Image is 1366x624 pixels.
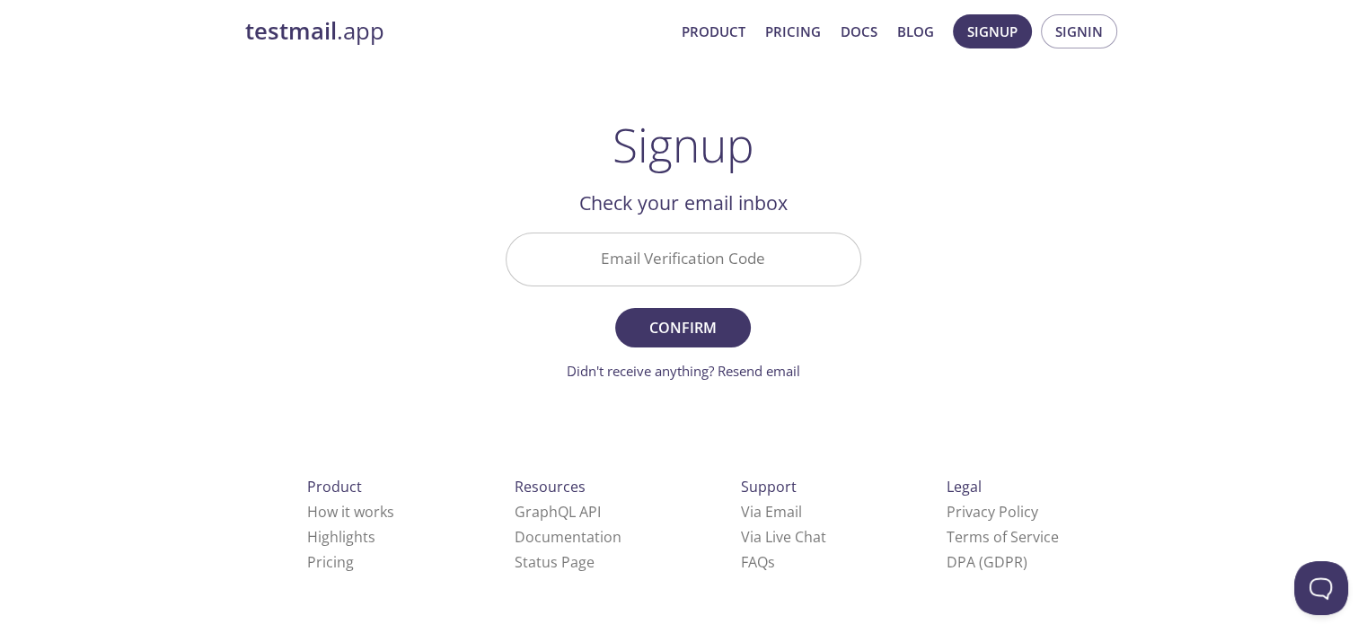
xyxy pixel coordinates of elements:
[245,15,337,47] strong: testmail
[953,14,1032,48] button: Signup
[307,552,354,572] a: Pricing
[741,502,802,522] a: Via Email
[765,20,821,43] a: Pricing
[615,308,750,347] button: Confirm
[947,527,1059,547] a: Terms of Service
[612,118,754,171] h1: Signup
[635,315,730,340] span: Confirm
[515,552,595,572] a: Status Page
[897,20,934,43] a: Blog
[515,477,586,497] span: Resources
[768,552,775,572] span: s
[567,362,800,380] a: Didn't receive anything? Resend email
[947,477,982,497] span: Legal
[682,20,745,43] a: Product
[506,188,861,218] h2: Check your email inbox
[1041,14,1117,48] button: Signin
[1055,20,1103,43] span: Signin
[741,477,797,497] span: Support
[307,502,394,522] a: How it works
[947,552,1027,572] a: DPA (GDPR)
[841,20,877,43] a: Docs
[307,477,362,497] span: Product
[741,552,775,572] a: FAQ
[741,527,826,547] a: Via Live Chat
[515,527,621,547] a: Documentation
[515,502,601,522] a: GraphQL API
[967,20,1018,43] span: Signup
[245,16,667,47] a: testmail.app
[307,527,375,547] a: Highlights
[1294,561,1348,615] iframe: Help Scout Beacon - Open
[947,502,1038,522] a: Privacy Policy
